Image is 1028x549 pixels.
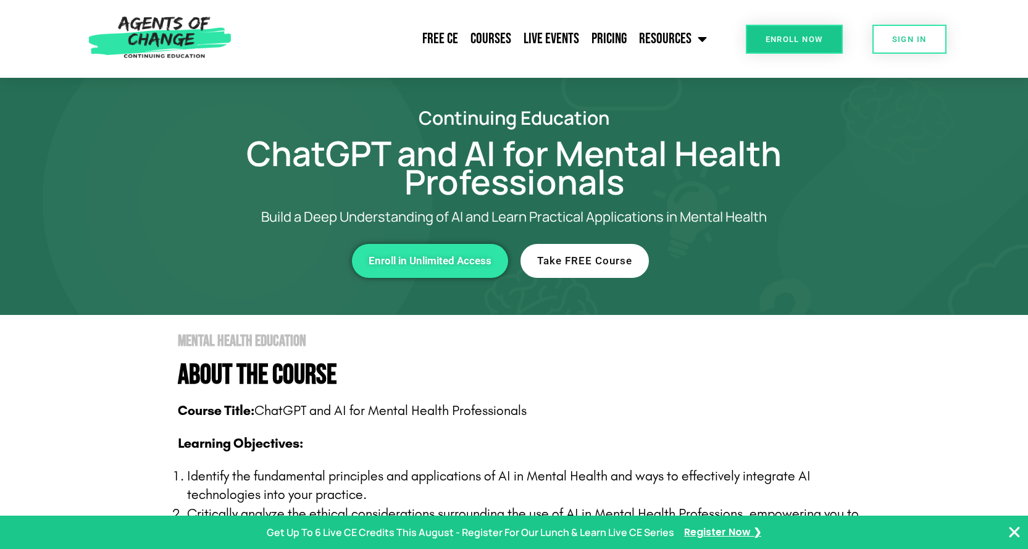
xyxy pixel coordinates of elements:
[746,25,843,54] a: Enroll Now
[416,23,464,54] a: Free CE
[178,401,866,421] p: ChatGPT and AI for Mental Health Professionals
[178,403,254,419] b: Course Title:
[178,333,866,349] h2: Mental Health Education
[520,244,649,278] a: Take FREE Course
[178,435,303,451] b: Learning Objectives:
[212,208,817,225] p: Build a Deep Understanding of AI and Learn Practical Applications in Mental Health
[178,361,866,389] h4: About The Course
[892,35,927,43] span: SIGN IN
[267,524,674,542] p: Get Up To 6 Live CE Credits This August - Register For Our Lunch & Learn Live CE Series
[684,524,761,542] a: Register Now ❯
[162,109,866,127] h2: Continuing Education
[352,244,508,278] a: Enroll in Unlimited Access
[162,139,866,196] h1: ChatGPT and AI for Mental Health Professionals
[187,467,866,505] p: Identify the fundamental principles and applications of AI in Mental Health and ways to effective...
[872,25,947,54] a: SIGN IN
[766,35,823,43] span: Enroll Now
[537,256,632,266] span: Take FREE Course
[369,256,491,266] span: Enroll in Unlimited Access
[1007,525,1022,540] button: Close Banner
[238,23,713,54] nav: Menu
[187,505,866,543] p: Critically analyze the ethical considerations surrounding the use of AI in Mental Health Professi...
[633,23,713,54] a: Resources
[585,23,633,54] a: Pricing
[517,23,585,54] a: Live Events
[464,23,517,54] a: Courses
